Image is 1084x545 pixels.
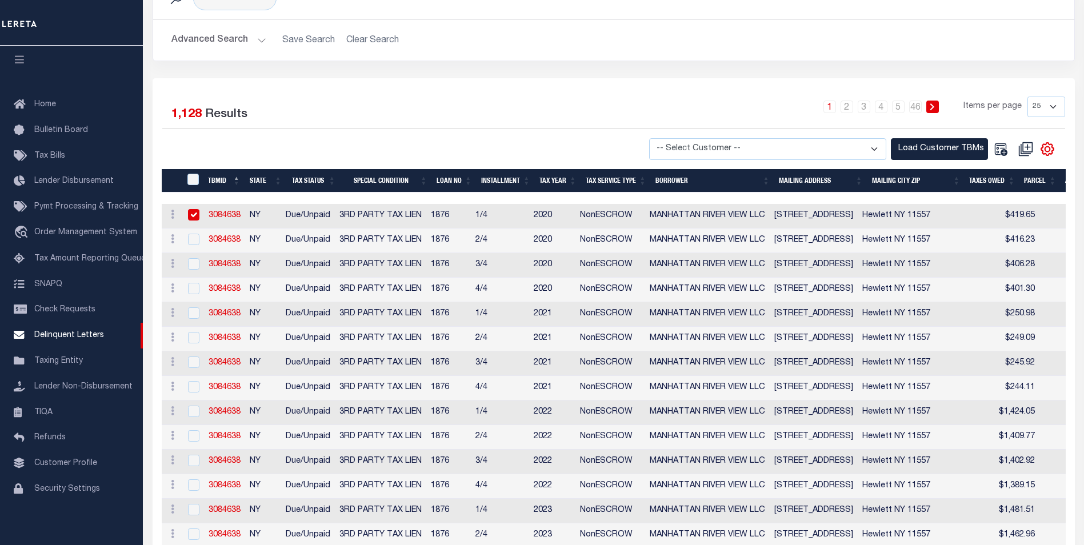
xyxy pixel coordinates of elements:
td: $416.23 [985,229,1039,253]
th: BORROWER: activate to sort column ascending [651,169,774,193]
td: NY [245,474,281,499]
span: Refunds [34,434,66,442]
td: 2022 [529,474,575,499]
span: 3RD PARTY TAX LIEN [339,383,422,391]
span: Due/Unpaid [286,506,330,514]
td: NonESCROW [575,278,645,302]
span: 3RD PARTY TAX LIEN [339,285,422,293]
td: NonESCROW [575,376,645,400]
td: 1 [1039,302,1081,327]
td: $401.30 [985,278,1039,302]
a: 1 [823,101,836,113]
span: TIQA [34,408,53,416]
td: MANHATTAN RIVER VIEW LLC [645,253,770,278]
span: Tax Bills [34,152,65,160]
td: 1876 [426,278,471,302]
span: Due/Unpaid [286,359,330,367]
td: NonESCROW [575,204,645,229]
td: 1 [1039,229,1081,253]
span: Due/Unpaid [286,261,330,269]
td: 2/4 [471,327,529,351]
span: 3RD PARTY TAX LIEN [339,261,422,269]
span: Check Requests [34,306,95,314]
th: LOAN NO: activate to sort column ascending [432,169,477,193]
td: 1 [1039,425,1081,450]
span: Due/Unpaid [286,482,330,490]
td: 1876 [426,425,471,450]
a: 3084638 [209,211,241,219]
td: MANHATTAN RIVER VIEW LLC [645,204,770,229]
td: [STREET_ADDRESS] [770,278,858,302]
th: Special Condition: activate to sort column ascending [341,169,432,193]
a: 3084638 [209,506,241,514]
td: MANHATTAN RIVER VIEW LLC [645,278,770,302]
td: Hewlett NY 11557 [858,474,985,499]
td: MANHATTAN RIVER VIEW LLC [645,450,770,474]
a: 3 [858,101,870,113]
td: 1 [1039,450,1081,474]
td: MANHATTAN RIVER VIEW LLC [645,400,770,425]
a: 3084638 [209,482,241,490]
td: 1 [1039,499,1081,523]
span: 3RD PARTY TAX LIEN [339,408,422,416]
span: 3RD PARTY TAX LIEN [339,334,422,342]
td: Hewlett NY 11557 [858,499,985,523]
td: NonESCROW [575,499,645,523]
button: Load Customer TBMs [891,138,988,161]
span: Due/Unpaid [286,383,330,391]
td: $245.92 [985,351,1039,376]
td: 2020 [529,229,575,253]
td: NY [245,229,281,253]
td: 1/4 [471,204,529,229]
a: 3084638 [209,531,241,539]
td: 3/4 [471,450,529,474]
span: Taxing Entity [34,357,83,365]
td: Hewlett NY 11557 [858,302,985,327]
td: NY [245,302,281,327]
td: $1,402.92 [985,450,1039,474]
td: $1,389.15 [985,474,1039,499]
a: 3084638 [209,408,241,416]
td: [STREET_ADDRESS] [770,204,858,229]
td: NY [245,327,281,351]
span: Bulletin Board [34,126,88,134]
td: $419.65 [985,204,1039,229]
td: 1876 [426,450,471,474]
span: Security Settings [34,485,100,493]
a: 46 [909,101,922,113]
td: 2020 [529,278,575,302]
td: NonESCROW [575,425,645,450]
td: MANHATTAN RIVER VIEW LLC [645,474,770,499]
span: Delinquent Letters [34,331,104,339]
td: NonESCROW [575,450,645,474]
td: NonESCROW [575,327,645,351]
td: 1876 [426,253,471,278]
a: 3084638 [209,236,241,244]
td: [STREET_ADDRESS] [770,499,858,523]
span: Due/Unpaid [286,236,330,244]
td: NonESCROW [575,253,645,278]
span: 3RD PARTY TAX LIEN [339,236,422,244]
td: MANHATTAN RIVER VIEW LLC [645,302,770,327]
td: NonESCROW [575,474,645,499]
td: NY [245,253,281,278]
span: Home [34,101,56,109]
span: 3RD PARTY TAX LIEN [339,310,422,318]
span: Pymt Processing & Tracking [34,203,138,211]
td: 2022 [529,425,575,450]
td: 2023 [529,499,575,523]
td: Hewlett NY 11557 [858,450,985,474]
td: 1876 [426,302,471,327]
th: Tax Status: activate to sort column ascending [286,169,340,193]
span: 1,128 [171,109,202,121]
th: Installment: activate to sort column ascending [477,169,535,193]
td: [STREET_ADDRESS] [770,474,858,499]
td: [STREET_ADDRESS] [770,229,858,253]
a: 3084638 [209,359,241,367]
td: 2/4 [471,229,529,253]
td: 2021 [529,302,575,327]
td: 2021 [529,376,575,400]
td: NY [245,278,281,302]
td: 1876 [426,204,471,229]
a: 3084638 [209,432,241,440]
